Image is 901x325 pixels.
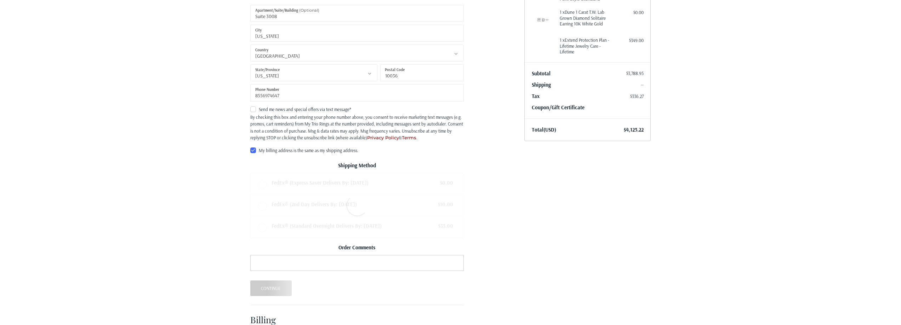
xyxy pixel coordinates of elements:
label: Country [255,46,268,54]
a: Coupon/Gift Certificate [532,104,584,111]
legend: Order Comments [272,244,442,255]
small: (Optional) [299,8,319,13]
label: Send me news and special offers via text message* [250,106,464,112]
div: By checking this box and entering your phone number above, you consent to receive marketing text ... [250,114,464,141]
label: My billing address is the same as my shipping address. [250,147,464,153]
button: Continue [250,280,292,296]
a: Privacy Policy [367,135,399,140]
span: Shipping [532,81,551,88]
h4: 1 x Dune 1 Carat T.W. Lab Grown Diamond Solitaire Earring 10K White Gold [560,9,614,27]
label: Postal Code [385,66,405,74]
div: $349.00 [616,37,644,44]
label: Apartment/Suite/Building [255,6,319,14]
span: Total (USD) [532,126,556,133]
a: Terms [402,135,416,140]
span: $3,788.95 [626,70,644,76]
label: Phone Number [255,86,279,93]
span: Tax [532,93,540,99]
span: -- [641,82,644,87]
legend: Shipping Method [272,162,442,173]
span: $336.27 [630,93,644,99]
h2: Billing [250,314,292,325]
div: $0.00 [616,9,644,16]
label: City [255,26,262,34]
span: Subtotal [532,70,551,77]
span: $4,125.22 [624,126,644,133]
label: State/Province [255,66,280,74]
h4: 1 x Extend Protection Plan - Lifetime Jewelry Care - Lifetime [560,37,614,54]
